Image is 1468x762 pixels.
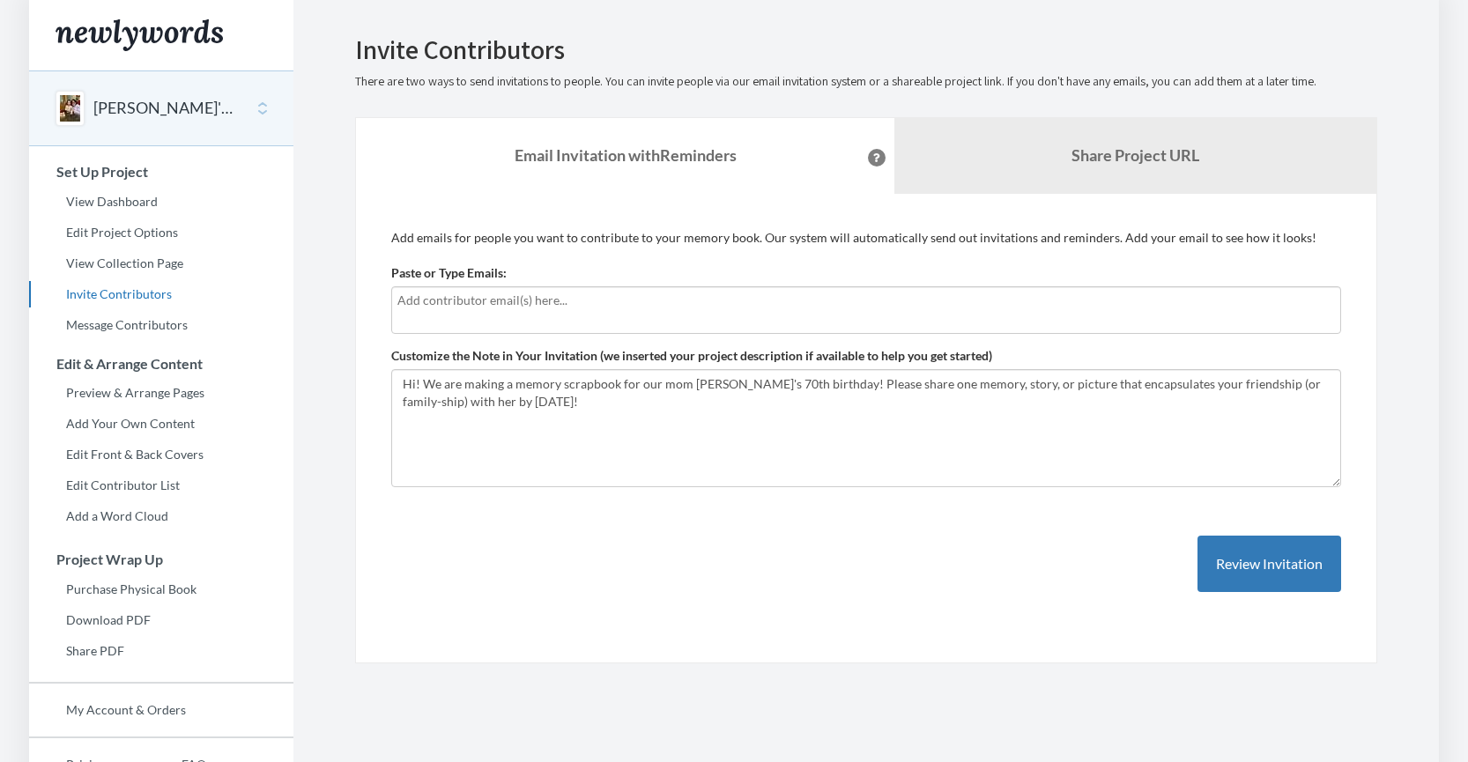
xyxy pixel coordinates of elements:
a: Share PDF [29,638,293,664]
a: Preview & Arrange Pages [29,380,293,406]
p: Add emails for people you want to contribute to your memory book. Our system will automatically s... [391,229,1341,247]
h3: Project Wrap Up [30,551,293,567]
h3: Edit & Arrange Content [30,356,293,372]
textarea: Hi! We are making a memory scrapbook for our mom [PERSON_NAME]'s 70th birthday! Please share one ... [391,369,1341,487]
a: Add a Word Cloud [29,503,293,529]
a: Edit Front & Back Covers [29,441,293,468]
a: View Collection Page [29,250,293,277]
button: Review Invitation [1197,536,1341,593]
h2: Invite Contributors [355,35,1377,64]
a: Edit Project Options [29,219,293,246]
label: Customize the Note in Your Invitation (we inserted your project description if available to help ... [391,347,992,365]
a: Message Contributors [29,312,293,338]
a: My Account & Orders [29,697,293,723]
label: Paste or Type Emails: [391,264,507,282]
img: Newlywords logo [56,19,223,51]
p: There are two ways to send invitations to people. You can invite people via our email invitation ... [355,73,1377,91]
a: View Dashboard [29,189,293,215]
a: Download PDF [29,607,293,633]
a: Purchase Physical Book [29,576,293,603]
a: Invite Contributors [29,281,293,307]
a: Add Your Own Content [29,411,293,437]
a: Edit Contributor List [29,472,293,499]
input: Add contributor email(s) here... [397,291,1335,310]
b: Share Project URL [1071,145,1199,165]
h3: Set Up Project [30,164,293,180]
strong: Email Invitation with Reminders [515,145,737,165]
button: [PERSON_NAME]'s 70th Birthday [93,97,236,120]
